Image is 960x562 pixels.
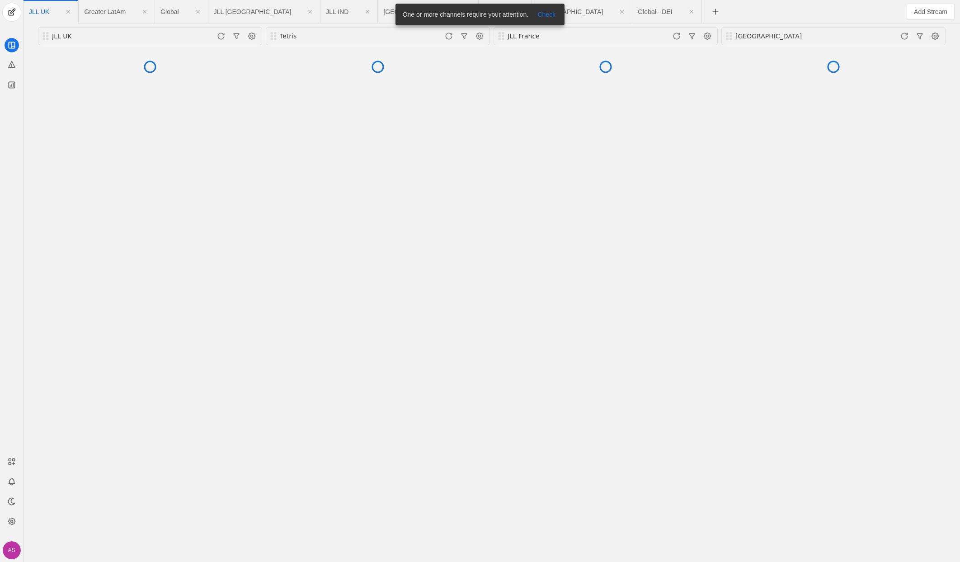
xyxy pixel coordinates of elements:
div: JLL France [507,32,615,41]
div: JLL France [508,32,615,41]
app-icon-button: Close Tab [614,4,630,20]
app-icon-button: Close Tab [359,4,376,20]
span: Click to edit name [160,9,179,15]
div: One or more channels require your attention. [395,4,532,25]
span: Click to edit name [537,9,603,15]
div: Ireland [734,32,843,41]
button: Check [532,9,561,20]
span: Click to edit name [214,9,292,15]
div: Tetris [280,32,387,41]
app-icon-button: Close Tab [60,4,76,20]
button: AS [3,541,21,559]
app-icon-button: Close Tab [302,4,318,20]
div: JLL UK [51,32,160,41]
span: Click to edit name [326,9,348,15]
span: Click to edit name [29,9,49,15]
app-icon-button: Close Tab [683,4,700,20]
app-icon-button: New Tab [707,8,724,15]
div: [GEOGRAPHIC_DATA] [735,32,843,41]
span: Add Stream [914,7,947,16]
span: Click to edit name [638,9,672,15]
app-icon-button: Close Tab [190,4,206,20]
span: Click to edit name [383,9,449,15]
div: Tetris [279,32,387,41]
span: Check [537,10,555,19]
span: Click to edit name [84,9,126,15]
div: JLL UK [52,32,160,41]
app-icon-button: Close Tab [136,4,153,20]
button: Add Stream [907,4,955,20]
